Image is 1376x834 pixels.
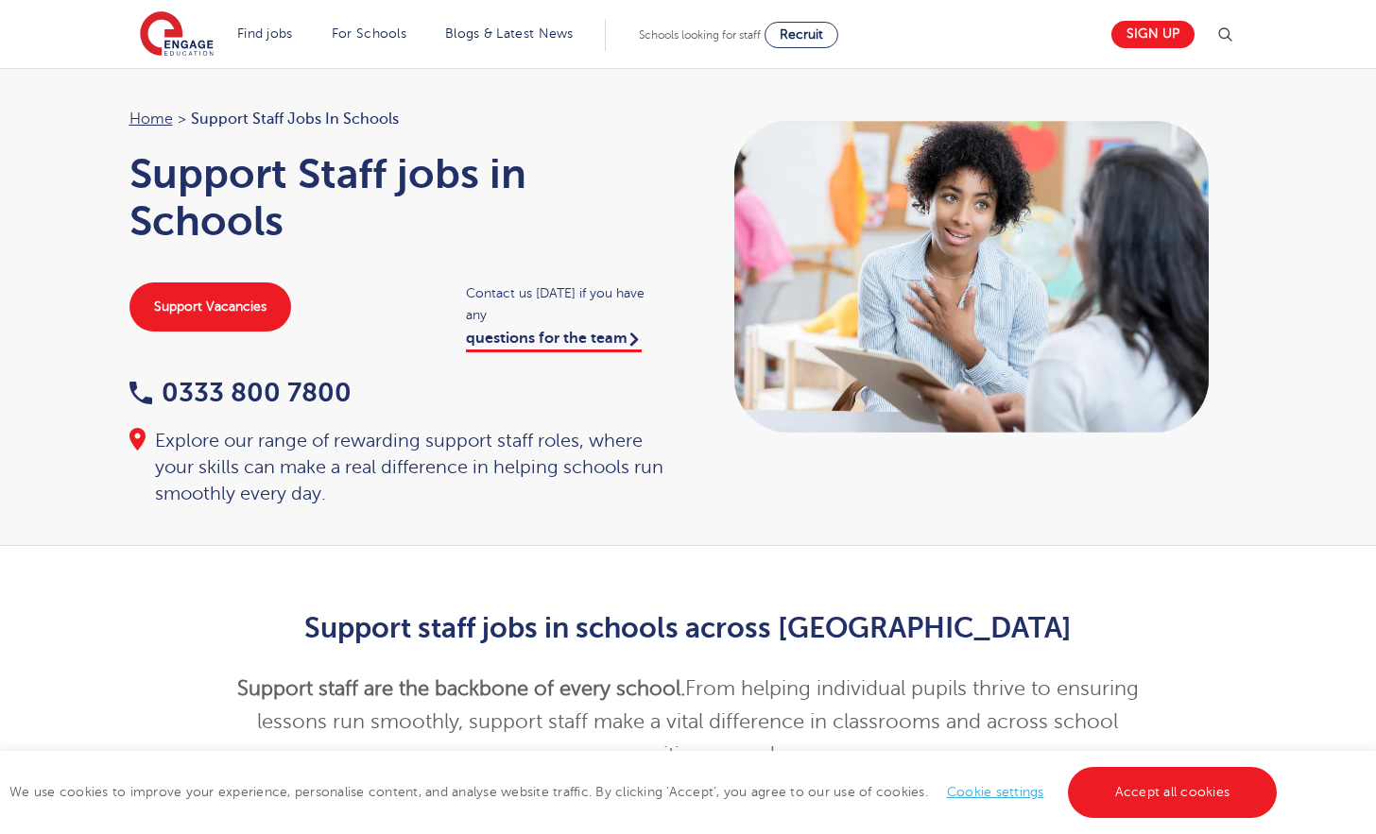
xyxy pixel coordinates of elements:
[225,672,1152,772] p: From helping individual pupils thrive to ensuring lessons run smoothly, support staff make a vita...
[237,677,685,700] strong: Support staff are the backbone of every school.
[140,11,214,59] img: Engage Education
[129,107,670,131] nav: breadcrumb
[466,330,642,352] a: questions for the team
[445,26,574,41] a: Blogs & Latest News
[466,282,669,326] span: Contact us [DATE] if you have any
[191,107,399,131] span: Support Staff jobs in Schools
[237,26,293,41] a: Find jobs
[129,111,173,128] a: Home
[1111,21,1195,48] a: Sign up
[765,22,838,48] a: Recruit
[639,28,761,42] span: Schools looking for staff
[332,26,406,41] a: For Schools
[780,27,823,42] span: Recruit
[947,785,1044,799] a: Cookie settings
[129,282,291,332] a: Support Vacancies
[129,150,670,245] h1: Support Staff jobs in Schools
[129,428,670,507] div: Explore our range of rewarding support staff roles, where your skills can make a real difference ...
[129,378,352,407] a: 0333 800 7800
[9,785,1281,799] span: We use cookies to improve your experience, personalise content, and analyse website traffic. By c...
[304,612,1072,644] strong: Support staff jobs in schools across [GEOGRAPHIC_DATA]
[178,111,186,128] span: >
[1068,767,1278,818] a: Accept all cookies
